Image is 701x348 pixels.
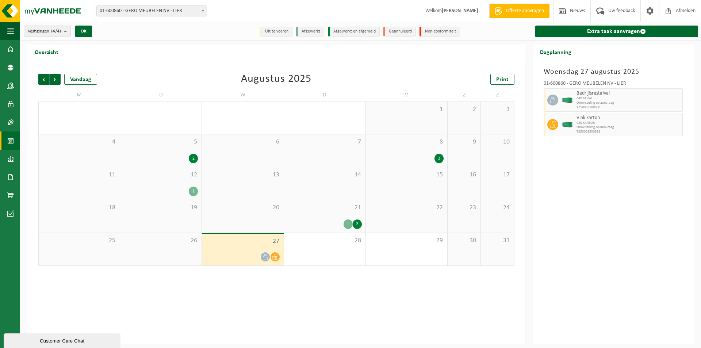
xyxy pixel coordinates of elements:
span: 01-600860 - GERO MEUBELEN NV - LIER [96,5,207,16]
iframe: chat widget [4,332,122,348]
img: HK-XC-40-GN-00 [562,122,573,127]
span: 10 [484,138,510,146]
span: 20 [206,204,280,212]
div: Augustus 2025 [241,74,311,85]
a: Extra taak aanvragen [535,26,698,37]
li: Afgewerkt [296,27,324,37]
td: Z [448,88,481,102]
span: 6 [206,138,280,146]
td: W [202,88,284,102]
td: V [366,88,448,102]
li: Uit te voeren [260,27,292,37]
span: 01-600860 - GERO MEUBELEN NV - LIER [97,6,207,16]
count: (4/4) [51,29,61,34]
span: 26 [124,237,198,245]
span: Vestigingen [28,26,61,37]
td: D [120,88,202,102]
div: 1 [189,187,198,196]
span: Volgende [50,74,61,85]
td: M [38,88,120,102]
span: Bedrijfsrestafval [576,91,681,96]
img: HK-XC-40-GN-00 [562,97,573,103]
h2: Overzicht [27,45,66,59]
span: Vlak karton [576,115,681,121]
span: 28 [288,237,362,245]
span: 1 [369,106,444,114]
div: 2 [189,154,198,163]
span: 15 [369,171,444,179]
li: Non-conformiteit [420,27,460,37]
span: 16 [451,171,477,179]
span: C40 AFVAL [576,96,681,101]
span: 22 [369,204,444,212]
div: 1 [344,219,353,229]
td: Z [481,88,514,102]
span: Offerte aanvragen [504,7,546,15]
span: 24 [484,204,510,212]
td: D [284,88,366,102]
span: 17 [484,171,510,179]
span: Omwisseling op aanvraag [576,101,681,105]
span: 31 [484,237,510,245]
span: 12 [124,171,198,179]
span: Omwisseling op aanvraag [576,125,681,130]
span: 27 [206,237,280,245]
span: T250002500600 [576,105,681,110]
span: 23 [451,204,477,212]
span: Vorige [38,74,49,85]
button: Vestigingen(4/4) [24,26,71,37]
span: 5 [124,138,198,146]
div: 2 [353,219,362,229]
span: 9 [451,138,477,146]
span: 25 [42,237,116,245]
span: 4 [42,138,116,146]
span: 13 [206,171,280,179]
span: 29 [369,237,444,245]
button: OK [75,26,92,37]
span: T250002500598 [576,130,681,134]
strong: [PERSON_NAME] [442,8,478,14]
span: Print [496,77,509,83]
span: 3 [484,106,510,114]
span: 11 [42,171,116,179]
span: 21 [288,204,362,212]
li: Geannuleerd [383,27,416,37]
a: Offerte aanvragen [489,4,549,18]
div: 01-600860 - GERO MEUBELEN NV - LIER [544,81,683,88]
h2: Dagplanning [533,45,579,59]
span: 18 [42,204,116,212]
h3: Woensdag 27 augustus 2025 [544,66,683,77]
div: 3 [434,154,444,163]
span: 7 [288,138,362,146]
span: 8 [369,138,444,146]
span: 2 [451,106,477,114]
span: C40 KARTON [576,121,681,125]
span: 14 [288,171,362,179]
div: Vandaag [64,74,97,85]
li: Afgewerkt en afgemeld [328,27,380,37]
a: Print [490,74,514,85]
span: 19 [124,204,198,212]
span: 30 [451,237,477,245]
